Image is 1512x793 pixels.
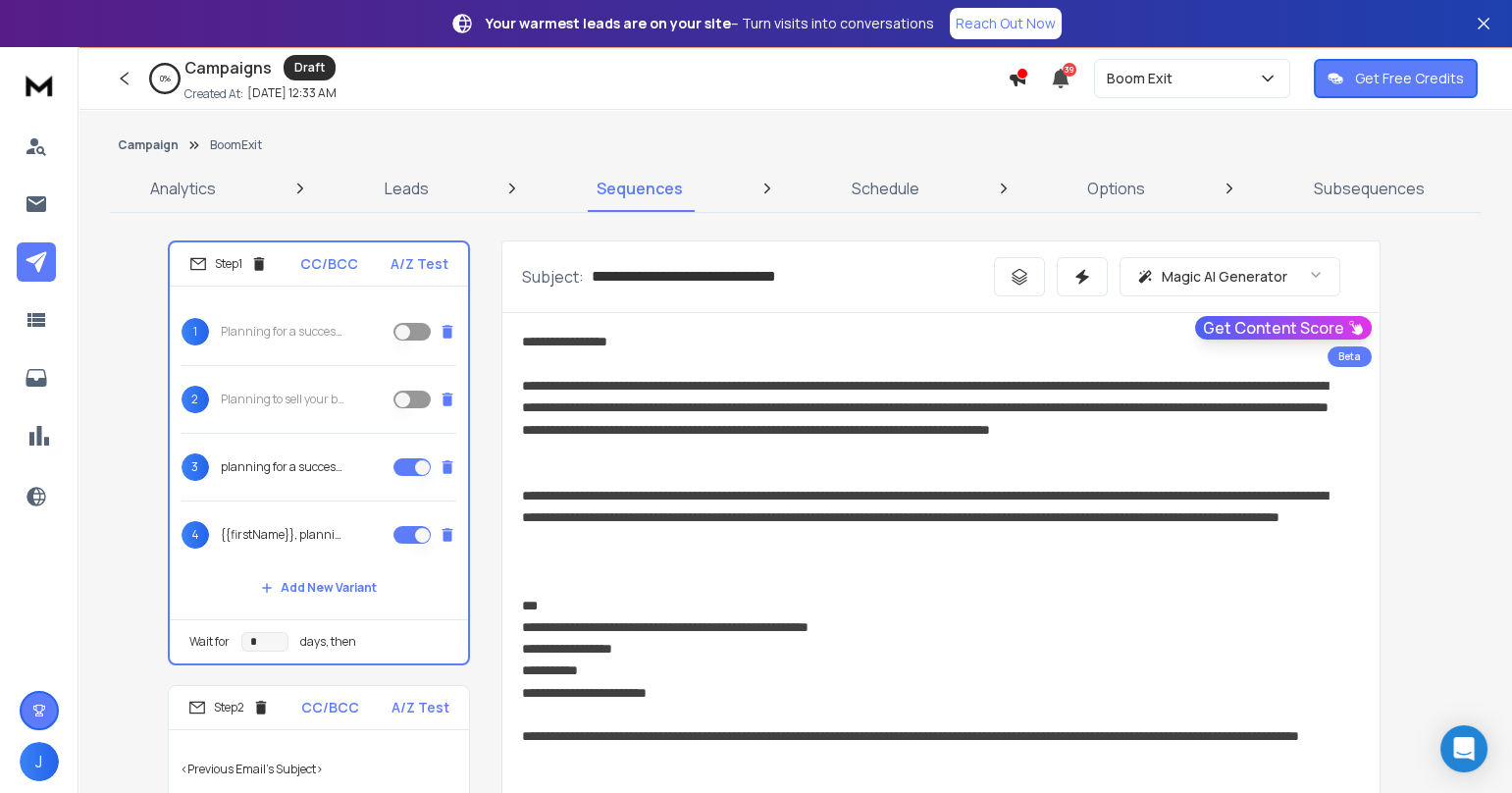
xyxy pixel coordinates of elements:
[1063,63,1076,77] span: 39
[182,386,209,413] span: 2
[247,85,337,101] p: [DATE] 12:33 AM
[221,392,346,407] p: Planning to sell your business?
[956,14,1056,33] p: Reach Out Now
[1355,69,1464,88] p: Get Free Credits
[138,165,228,212] a: Analytics
[1075,165,1157,212] a: Options
[1162,267,1287,287] p: Magic AI Generator
[1120,257,1340,296] button: Magic AI Generator
[182,318,209,345] span: 1
[597,177,683,200] p: Sequences
[1107,69,1180,88] p: Boom Exit
[385,177,429,200] p: Leads
[221,527,346,543] p: {{firstName}}, planning for a successful exit?
[1087,177,1145,200] p: Options
[189,255,268,273] div: Step 1
[391,254,448,274] p: A/Z Test
[585,165,695,212] a: Sequences
[391,698,449,717] p: A/Z Test
[301,698,359,717] p: CC/BCC
[486,14,731,32] strong: Your warmest leads are on your site
[118,137,179,153] button: Campaign
[300,634,356,650] p: days, then
[20,742,59,781] button: J
[245,568,392,608] button: Add New Variant
[950,8,1062,39] a: Reach Out Now
[221,459,346,475] p: planning for a successful exit?
[1195,316,1372,340] button: Get Content Score
[221,324,346,340] p: Planning for a successful exit?
[1314,177,1425,200] p: Subsequences
[184,56,272,79] h1: Campaigns
[300,254,358,274] p: CC/BCC
[486,14,934,33] p: – Turn visits into conversations
[373,165,441,212] a: Leads
[210,137,262,153] p: BoomExit
[150,177,216,200] p: Analytics
[1302,165,1436,212] a: Subsequences
[189,634,230,650] p: Wait for
[168,240,470,665] li: Step1CC/BCCA/Z Test1Planning for a successful exit?2Planning to sell your business?3planning for ...
[184,86,243,102] p: Created At:
[522,265,584,289] p: Subject:
[20,67,59,103] img: logo
[182,453,209,481] span: 3
[182,521,209,549] span: 4
[160,73,171,84] p: 0 %
[840,165,931,212] a: Schedule
[1440,725,1487,772] div: Open Intercom Messenger
[852,177,919,200] p: Schedule
[284,55,336,80] div: Draft
[1328,346,1372,367] div: Beta
[188,699,270,716] div: Step 2
[1314,59,1478,98] button: Get Free Credits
